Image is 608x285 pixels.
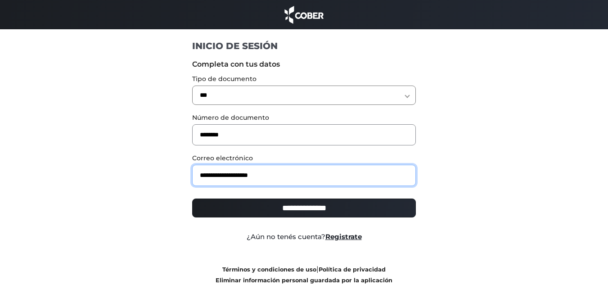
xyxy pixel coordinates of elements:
a: Eliminar información personal guardada por la aplicación [216,277,392,284]
img: cober_marca.png [282,5,326,25]
a: Política de privacidad [319,266,386,273]
a: Términos y condiciones de uso [222,266,316,273]
label: Tipo de documento [192,74,416,84]
label: Número de documento [192,113,416,122]
div: ¿Aún no tenés cuenta? [185,232,423,242]
label: Correo electrónico [192,154,416,163]
label: Completa con tus datos [192,59,416,70]
a: Registrate [325,232,362,241]
h1: INICIO DE SESIÓN [192,40,416,52]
